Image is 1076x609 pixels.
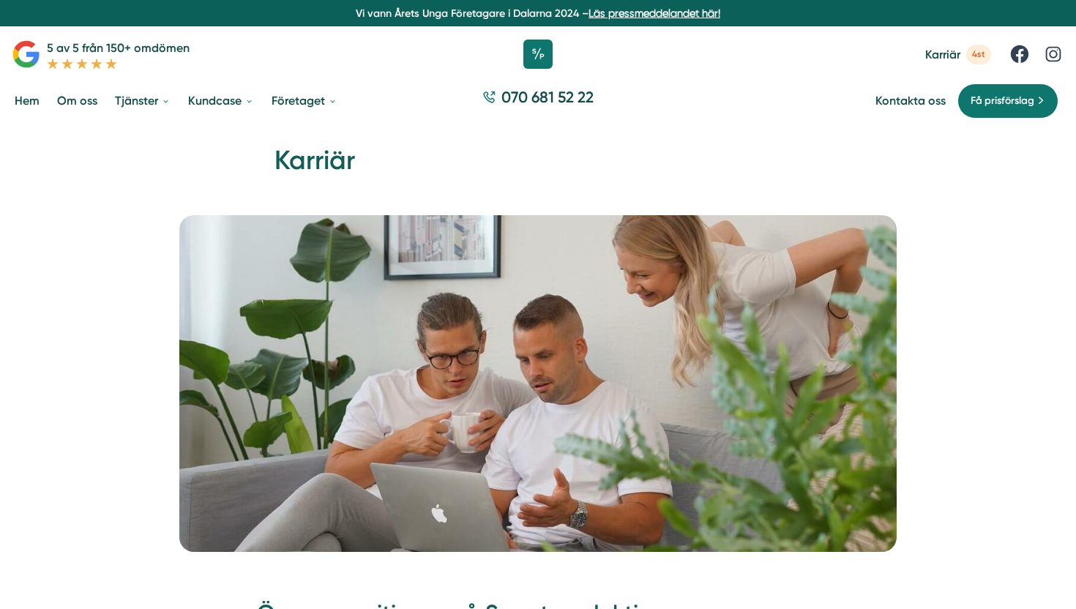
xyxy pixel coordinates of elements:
a: 070 681 52 22 [477,86,599,115]
span: 070 681 52 22 [501,86,594,108]
a: Få prisförslag [957,83,1058,119]
p: Vi vann Årets Unga Företagare i Dalarna 2024 – [6,6,1070,20]
img: Karriär [179,215,897,552]
h1: Karriär [274,143,802,190]
a: Kundcase [185,82,257,119]
span: 4st [966,45,991,64]
span: Karriär [925,48,960,61]
a: Tjänster [112,82,173,119]
a: Företaget [269,82,340,119]
a: Hem [12,82,42,119]
a: Kontakta oss [875,94,946,108]
span: Få prisförslag [971,93,1034,109]
a: Läs pressmeddelandet här! [589,7,720,19]
a: Om oss [54,82,100,119]
a: Karriär 4st [925,45,991,64]
p: 5 av 5 från 150+ omdömen [47,39,190,57]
